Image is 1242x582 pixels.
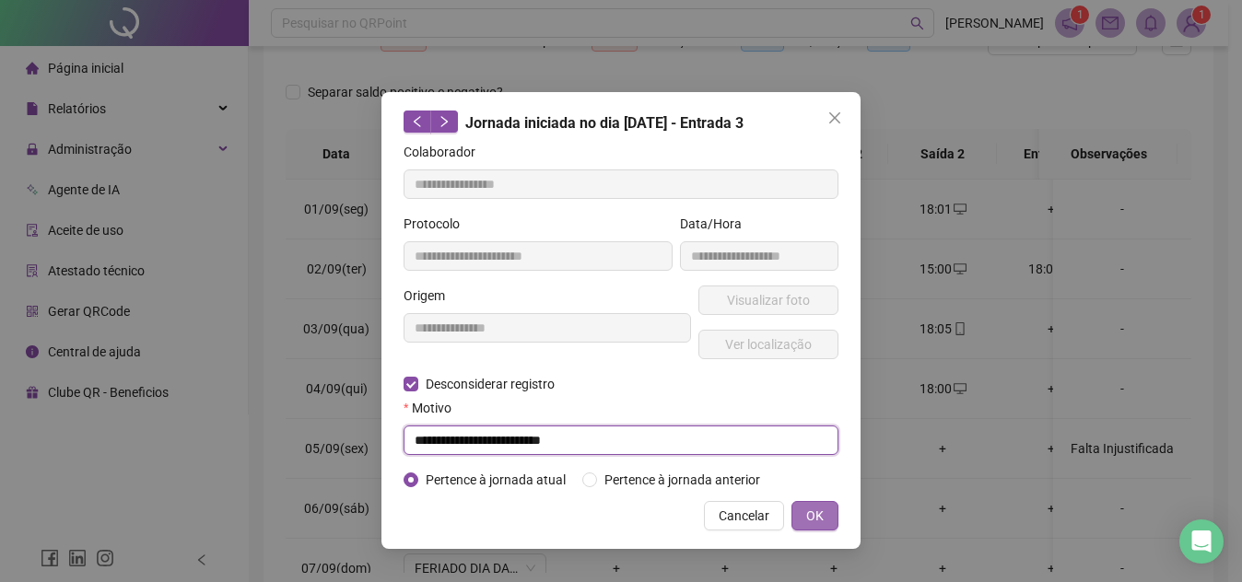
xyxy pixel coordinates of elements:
label: Protocolo [404,214,472,234]
button: Ver localização [698,330,838,359]
span: close [827,111,842,125]
label: Motivo [404,398,463,418]
div: Jornada iniciada no dia [DATE] - Entrada 3 [404,111,838,134]
span: Pertence à jornada atual [418,470,573,490]
span: right [438,115,451,128]
button: right [430,111,458,133]
div: Open Intercom Messenger [1179,519,1224,564]
button: Close [820,103,849,133]
span: OK [806,506,824,526]
span: Pertence à jornada anterior [597,470,767,490]
span: left [411,115,424,128]
button: OK [791,501,838,530]
label: Origem [404,285,457,306]
span: Cancelar [719,506,769,526]
label: Data/Hora [680,214,754,234]
button: left [404,111,431,133]
button: Visualizar foto [698,285,838,315]
button: Cancelar [704,501,784,530]
span: Desconsiderar registro [418,374,562,394]
label: Colaborador [404,142,487,162]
